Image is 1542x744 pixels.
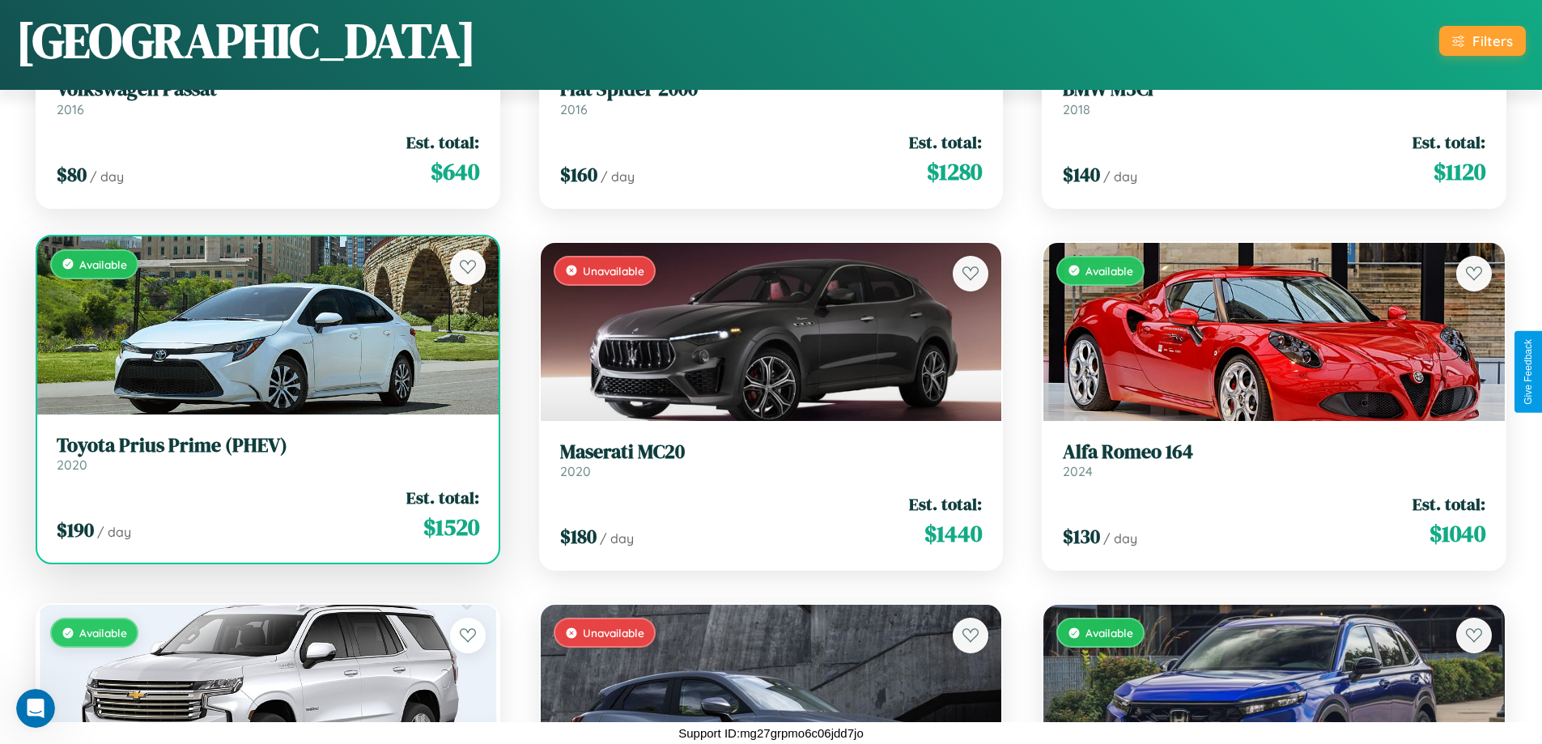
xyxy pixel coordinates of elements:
span: / day [601,168,635,185]
a: Alfa Romeo 1642024 [1063,440,1485,480]
div: Give Feedback [1523,339,1534,405]
a: BMW M3Ci2018 [1063,78,1485,117]
span: 2016 [560,101,588,117]
a: Volkswagen Passat2016 [57,78,479,117]
h1: [GEOGRAPHIC_DATA] [16,7,476,74]
span: Available [1085,264,1133,278]
span: $ 160 [560,161,597,188]
div: Filters [1472,32,1513,49]
span: Available [1085,626,1133,640]
span: Est. total: [406,486,479,509]
a: Maserati MC202020 [560,440,983,480]
iframe: Intercom live chat [16,689,55,728]
span: $ 180 [560,523,597,550]
span: Est. total: [406,130,479,154]
span: $ 80 [57,161,87,188]
span: $ 1120 [1434,155,1485,188]
a: Fiat Spider 20002016 [560,78,983,117]
span: $ 640 [431,155,479,188]
span: / day [97,524,131,540]
span: $ 140 [1063,161,1100,188]
span: / day [90,168,124,185]
span: $ 1440 [924,517,982,550]
span: 2024 [1063,463,1093,479]
h3: Fiat Spider 2000 [560,78,983,101]
span: Unavailable [583,626,644,640]
a: Toyota Prius Prime (PHEV)2020 [57,434,479,474]
span: Est. total: [1412,492,1485,516]
span: $ 1040 [1429,517,1485,550]
span: Est. total: [1412,130,1485,154]
h3: Volkswagen Passat [57,78,479,101]
span: Est. total: [909,492,982,516]
span: Est. total: [909,130,982,154]
span: / day [600,530,634,546]
h3: Maserati MC20 [560,440,983,464]
span: Unavailable [583,264,644,278]
span: $ 130 [1063,523,1100,550]
span: Available [79,257,127,271]
span: 2016 [57,101,84,117]
button: Filters [1439,26,1526,56]
h3: Alfa Romeo 164 [1063,440,1485,464]
span: $ 1280 [927,155,982,188]
span: $ 190 [57,517,94,543]
h3: BMW M3Ci [1063,78,1485,101]
p: Support ID: mg27grpmo6c06jdd7jo [678,722,863,744]
span: / day [1103,168,1137,185]
span: 2018 [1063,101,1090,117]
h3: Toyota Prius Prime (PHEV) [57,434,479,457]
span: / day [1103,530,1137,546]
span: 2020 [57,457,87,473]
span: $ 1520 [423,511,479,543]
span: Available [79,626,127,640]
span: 2020 [560,463,591,479]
